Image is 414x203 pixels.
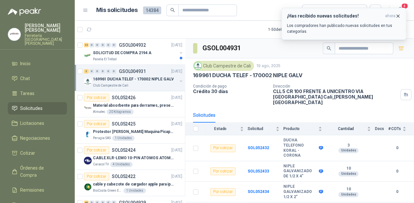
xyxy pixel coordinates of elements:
[326,166,371,171] b: 10
[8,147,67,159] a: Cotizar
[326,143,371,148] b: 3
[210,167,236,175] div: Por cotizar
[210,144,236,152] div: Por cotizar
[388,126,401,131] span: # COTs
[84,52,92,59] img: Company Logo
[171,95,182,101] p: [DATE]
[281,8,406,40] button: ¡Has recibido nuevas solicitudes!ahora Los compradores han publicado nuevas solicitudes en tus ca...
[8,102,67,114] a: Solicitudes
[106,69,111,74] div: 0
[395,5,406,16] button: 4
[84,173,109,180] div: Por cotizar
[8,8,41,16] img: Logo peakr
[202,123,248,135] th: Estado
[193,84,268,89] p: Condición de pago
[75,91,185,117] a: Por cotizarSOL052426[DATE] Company LogoMaterial absorbente para derrames, presentación de 20 kg (...
[119,69,146,74] p: GSOL004931
[193,61,254,71] div: Club Campestre de Cali
[112,95,136,100] p: SOL052426
[93,102,174,109] p: Material absorbente para derrames, presentación de 20 kg (1 bulto)
[93,76,174,82] p: 169961 DUCHA TELEF - 170002 NIPLE GALV
[287,23,401,34] p: Los compradores han publicado nuevas solicitudes en tus categorías.
[388,123,414,135] th: # COTs
[20,60,31,67] span: Inicio
[388,189,406,195] b: 0
[119,43,146,47] p: GSOL004932
[112,122,136,126] p: SOL052425
[248,169,269,173] a: SOL052433
[20,186,44,194] span: Remisiones
[89,69,94,74] div: 0
[93,129,174,135] p: Protector [PERSON_NAME] Maquina Picapasto: [PERSON_NAME]. P9MR. Serie: 2973
[93,181,174,187] p: cable y cabezote de cargador apple para iphone
[193,89,268,94] p: Crédito 30 días
[171,147,182,153] p: [DATE]
[112,148,136,152] p: SOL052424
[20,75,30,82] span: Chat
[326,126,366,131] span: Cantidad
[93,136,111,141] p: Perugia SAS
[8,117,67,129] a: Licitaciones
[20,105,43,112] span: Solicitudes
[248,126,274,131] span: Solicitud
[283,138,317,158] b: DUCHA TELEFONO KORAL - CORONA
[338,171,358,176] div: Unidades
[326,187,371,192] b: 10
[283,123,326,135] th: Producto
[248,146,269,150] a: SOL052432
[106,43,111,47] div: 0
[143,6,161,14] span: 14384
[95,69,100,74] div: 0
[171,68,182,75] p: [DATE]
[84,104,92,112] img: Company Logo
[84,183,92,191] img: Company Logo
[75,144,185,170] a: Por cotizarSOL052424[DATE] Company LogoCABLE XLR-LEMO 10-PIN ATOMOS ATOMCAB016Caracol TV4 Unidades
[326,123,375,135] th: Cantidad
[193,112,215,119] div: Solicitudes
[8,87,67,100] a: Tareas
[20,164,61,179] span: Órdenes de Compra
[93,83,128,88] p: Club Campestre de Cali
[84,78,92,86] img: Company Logo
[338,192,358,197] div: Unidades
[375,123,388,135] th: Docs
[20,149,35,157] span: Cotizar
[89,43,94,47] div: 0
[84,130,92,138] img: Company Logo
[84,120,109,128] div: Por cotizar
[385,13,395,19] span: ahora
[171,42,182,48] p: [DATE]
[8,57,67,70] a: Inicio
[8,28,20,41] img: Company Logo
[202,126,239,131] span: Estado
[84,146,109,154] div: Por cotizar
[100,43,105,47] div: 0
[93,57,117,62] p: Panela El Trébol
[8,162,67,181] a: Órdenes de Compra
[273,89,398,105] p: CLL 5 CR 100 FRENTE A UNICENTRO VIA [GEOGRAPHIC_DATA] Cali , [PERSON_NAME][GEOGRAPHIC_DATA]
[306,7,320,14] div: Todas
[107,109,134,114] div: 20 Kilogramos
[112,174,136,179] p: SOL052422
[202,43,242,53] h3: GSOL004931
[84,43,89,47] div: 22
[8,72,67,85] a: Chat
[8,184,67,196] a: Remisiones
[111,43,116,47] div: 0
[170,8,175,12] span: search
[84,67,184,88] a: 3 0 0 0 0 0 GSOL004931[DATE] Company Logo169961 DUCHA TELEF - 170002 NIPLE GALVClub Campestre de ...
[20,135,50,142] span: Negociaciones
[327,46,331,51] span: search
[171,121,182,127] p: [DATE]
[75,117,185,144] a: Por cotizarSOL052425[DATE] Company LogoProtector [PERSON_NAME] Maquina Picapasto: [PERSON_NAME]. ...
[93,188,122,193] p: BioCosta Green Energy S.A.S
[194,62,201,69] img: Company Logo
[248,189,269,194] a: SOL052434
[338,148,358,153] div: Unidades
[273,84,398,89] p: Dirección
[401,3,408,9] span: 4
[171,173,182,180] p: [DATE]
